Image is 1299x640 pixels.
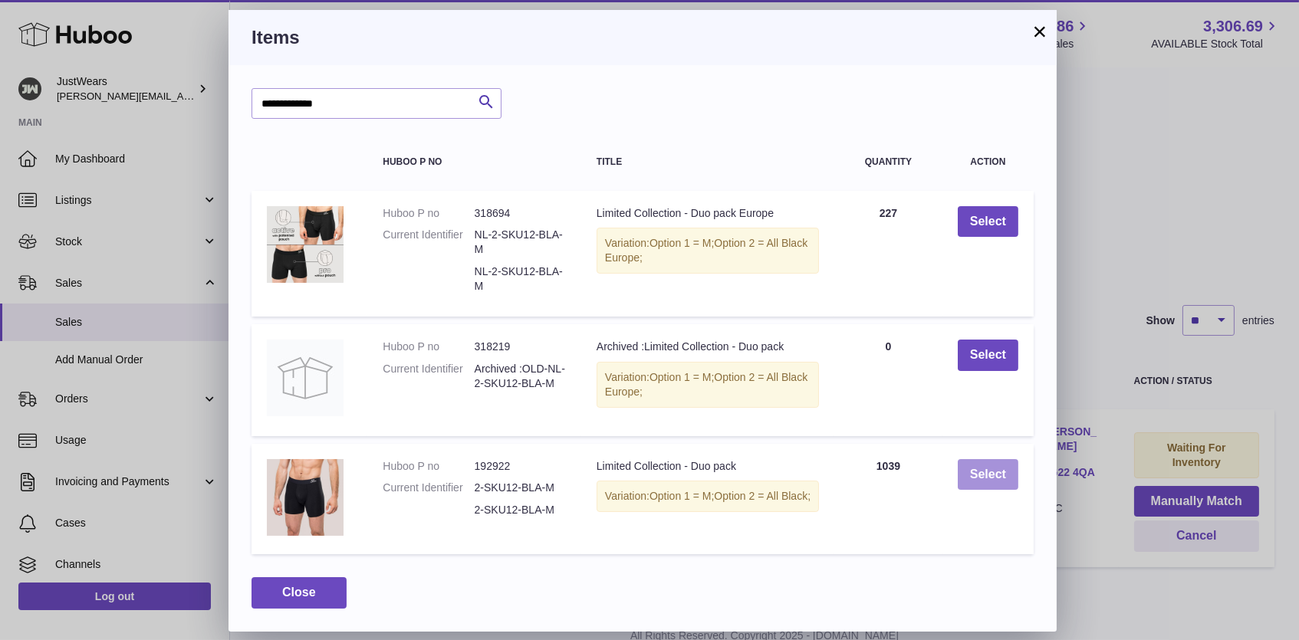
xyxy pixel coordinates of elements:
[958,340,1018,371] button: Select
[383,206,474,221] dt: Huboo P no
[475,340,566,354] dd: 318219
[834,142,942,182] th: Quantity
[475,503,566,517] dd: 2-SKU12-BLA-M
[714,490,811,502] span: Option 2 = All Black;
[581,142,834,182] th: Title
[597,340,819,354] div: Archived :Limited Collection - Duo pack
[267,459,344,536] img: Limited Collection - Duo pack
[597,228,819,274] div: Variation:
[475,264,566,294] dd: NL-2-SKU12-BLA-M
[475,228,566,257] dd: NL-2-SKU12-BLA-M
[475,206,566,221] dd: 318694
[597,362,819,408] div: Variation:
[252,25,1034,50] h3: Items
[383,362,474,391] dt: Current Identifier
[597,481,819,512] div: Variation:
[605,371,807,398] span: Option 2 = All Black Europe;
[649,490,714,502] span: Option 1 = M;
[267,206,344,283] img: Limited Collection - Duo pack Europe
[597,206,819,221] div: Limited Collection - Duo pack Europe
[475,362,566,391] dd: Archived :OLD-NL-2-SKU12-BLA-M
[383,228,474,257] dt: Current Identifier
[282,586,316,599] span: Close
[958,206,1018,238] button: Select
[383,459,474,474] dt: Huboo P no
[649,371,714,383] span: Option 1 = M;
[475,459,566,474] dd: 192922
[1031,22,1049,41] button: ×
[834,324,942,436] td: 0
[383,481,474,495] dt: Current Identifier
[252,577,347,609] button: Close
[597,459,819,474] div: Limited Collection - Duo pack
[267,340,344,416] img: Archived :Limited Collection - Duo pack
[649,237,714,249] span: Option 1 = M;
[942,142,1034,182] th: Action
[367,142,581,182] th: Huboo P no
[834,444,942,555] td: 1039
[834,191,942,317] td: 227
[383,340,474,354] dt: Huboo P no
[475,481,566,495] dd: 2-SKU12-BLA-M
[958,459,1018,491] button: Select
